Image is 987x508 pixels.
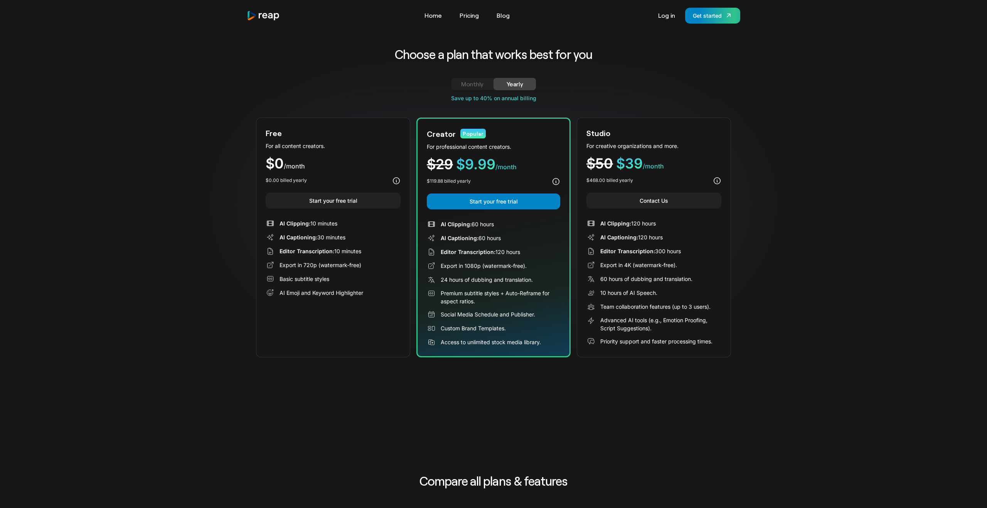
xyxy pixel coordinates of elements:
div: 300 hours [600,247,681,255]
span: Editor Transcription: [441,249,495,255]
h2: Choose a plan that works best for you [335,46,653,62]
div: Custom Brand Templates. [441,324,506,332]
div: 10 minutes [280,247,361,255]
div: Free [266,127,282,139]
div: $119.88 billed yearly [427,178,471,185]
div: $468.00 billed yearly [586,177,633,184]
div: Export in 4K (watermark-free). [600,261,677,269]
span: $50 [586,155,613,172]
div: Basic subtitle styles [280,275,329,283]
div: 60 hours of dubbing and translation. [600,275,692,283]
div: For all content creators. [266,142,401,150]
img: reap logo [247,10,280,21]
a: Start your free trial [266,193,401,209]
a: Contact Us [586,193,721,209]
span: AI Captioning: [441,235,478,241]
div: 24 hours of dubbing and translation. [441,276,533,284]
div: Creator [427,128,456,140]
div: Export in 1080p (watermark-free). [441,262,527,270]
div: 120 hours [600,233,663,241]
div: For creative organizations and more. [586,142,721,150]
div: Studio [586,127,610,139]
div: 10 hours of AI Speech. [600,289,657,297]
div: Advanced AI tools (e.g., Emotion Proofing, Script Suggestions). [600,316,721,332]
div: 60 hours [441,220,494,228]
div: $0.00 billed yearly [266,177,307,184]
a: Blog [493,9,514,22]
div: Social Media Schedule and Publisher. [441,310,535,318]
div: 60 hours [441,234,501,242]
div: Export in 720p (watermark-free) [280,261,361,269]
div: Save up to 40% on annual billing [256,94,731,102]
div: Premium subtitle styles + Auto-Reframe for aspect ratios. [441,289,560,305]
div: Yearly [503,79,527,89]
span: $29 [427,156,453,173]
a: Start your free trial [427,193,560,209]
div: AI Emoji and Keyword Highlighter [280,289,363,297]
div: Popular [460,129,486,138]
span: $9.99 [456,156,495,173]
span: AI Clipping: [600,220,631,227]
span: /month [495,163,517,171]
a: Log in [654,9,679,22]
div: Priority support and faster processing times. [600,337,712,345]
span: Editor Transcription: [600,248,655,254]
div: For professional content creators. [427,143,560,151]
span: Editor Transcription: [280,248,334,254]
div: Monthly [460,79,484,89]
div: Get started [693,12,722,20]
h2: Compare all plans & features [345,472,642,490]
span: AI Captioning: [280,234,317,241]
span: /month [284,162,305,170]
span: /month [643,162,664,170]
div: Team collaboration features (up to 3 users). [600,303,711,311]
a: Home [421,9,446,22]
div: $0 [266,156,401,171]
span: AI Clipping: [441,221,472,227]
span: AI Clipping: [280,220,310,227]
span: $39 [616,155,643,172]
div: 120 hours [441,248,520,256]
div: Access to unlimited stock media library. [441,338,541,346]
div: 10 minutes [280,219,337,227]
a: Pricing [456,9,483,22]
div: 120 hours [600,219,656,227]
a: Get started [685,8,740,24]
span: AI Captioning: [600,234,638,241]
div: 30 minutes [280,233,345,241]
